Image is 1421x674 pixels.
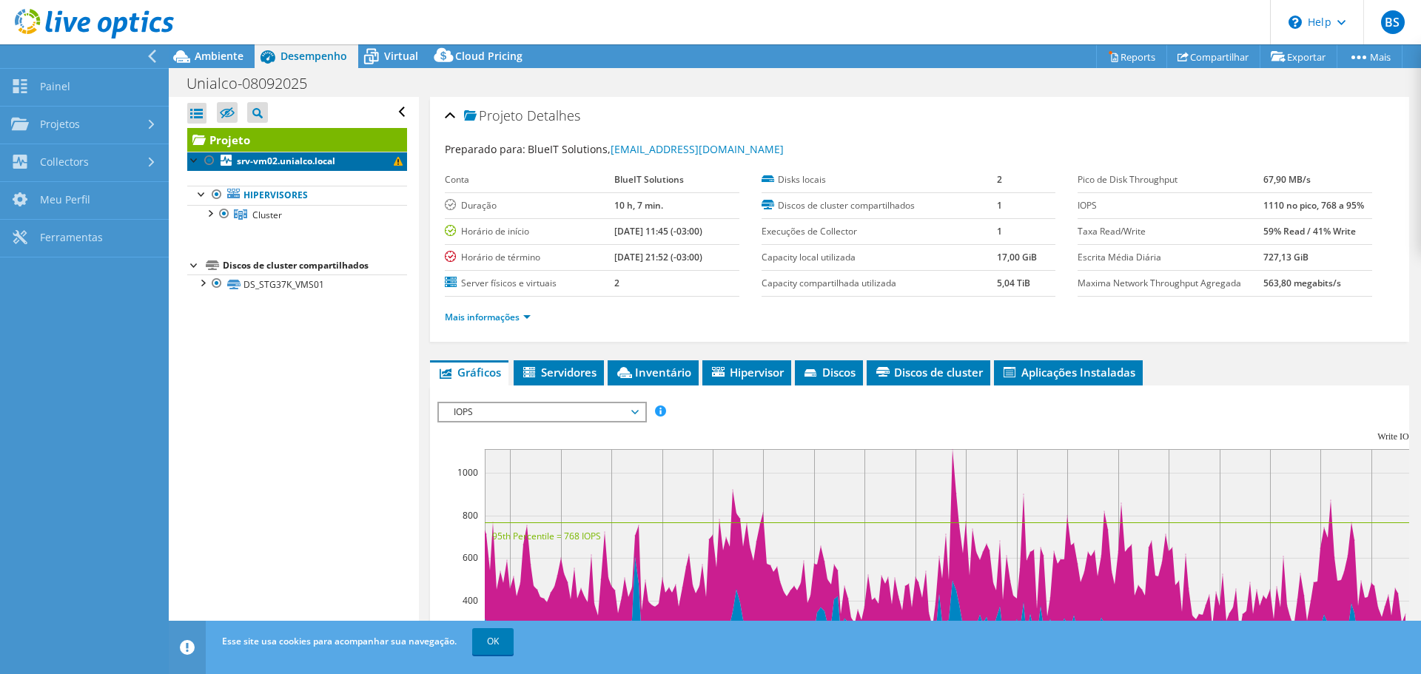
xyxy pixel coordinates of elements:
[445,172,614,187] label: Conta
[463,509,478,522] text: 800
[762,198,997,213] label: Discos de cluster compartilhados
[710,365,784,380] span: Hipervisor
[437,365,501,380] span: Gráficos
[521,365,597,380] span: Servidores
[1289,16,1302,29] svg: \n
[997,251,1037,263] b: 17,00 GiB
[615,365,691,380] span: Inventário
[445,198,614,213] label: Duração
[445,311,531,323] a: Mais informações
[187,186,407,205] a: Hipervisores
[252,209,282,221] span: Cluster
[1337,45,1402,68] a: Mais
[762,172,997,187] label: Disks locais
[1260,45,1337,68] a: Exportar
[445,142,525,156] label: Preparado para:
[223,257,407,274] div: Discos de cluster compartilhados
[1263,277,1341,289] b: 563,80 megabits/s
[802,365,856,380] span: Discos
[187,274,407,294] a: DS_STG37K_VMS01
[1078,172,1263,187] label: Pico de Disk Throughput
[457,466,478,479] text: 1000
[1096,45,1167,68] a: Reports
[472,628,514,655] a: OK
[445,276,614,291] label: Server físicos e virtuais
[280,49,347,63] span: Desempenho
[997,199,1002,212] b: 1
[614,277,619,289] b: 2
[762,224,997,239] label: Execuções de Collector
[222,635,457,647] span: Esse site usa cookies para acompanhar sua navegação.
[1001,365,1135,380] span: Aplicações Instaladas
[1078,276,1263,291] label: Maxima Network Throughput Agregada
[614,225,702,237] b: [DATE] 11:45 (-03:00)
[492,530,601,542] text: 95th Percentile = 768 IOPS
[180,75,330,92] h1: Unialco-08092025
[1166,45,1260,68] a: Compartilhar
[1381,10,1405,34] span: BS
[464,109,523,124] span: Projeto
[997,225,1002,237] b: 1
[187,128,407,152] a: Projeto
[997,173,1002,186] b: 2
[463,551,478,564] text: 600
[195,49,243,63] span: Ambiente
[527,107,580,124] span: Detalhes
[762,276,997,291] label: Capacity compartilhada utilizada
[455,49,523,63] span: Cloud Pricing
[874,365,983,380] span: Discos de cluster
[445,250,614,265] label: Horário de término
[1263,199,1364,212] b: 1110 no pico, 768 a 95%
[463,594,478,607] text: 400
[614,251,702,263] b: [DATE] 21:52 (-03:00)
[384,49,418,63] span: Virtual
[445,224,614,239] label: Horário de início
[237,155,335,167] b: srv-vm02.unialco.local
[1078,198,1263,213] label: IOPS
[614,173,684,186] b: BlueIT Solutions
[614,199,663,212] b: 10 h, 7 min.
[1263,225,1356,237] b: 59% Read / 41% Write
[762,250,997,265] label: Capacity local utilizada
[446,403,636,421] span: IOPS
[1263,251,1309,263] b: 727,13 GiB
[611,142,784,156] a: [EMAIL_ADDRESS][DOMAIN_NAME]
[1078,250,1263,265] label: Escrita Média Diária
[997,277,1030,289] b: 5,04 TiB
[1078,224,1263,239] label: Taxa Read/Write
[528,142,784,156] span: BlueIT Solutions,
[187,152,407,171] a: srv-vm02.unialco.local
[187,205,407,224] a: Cluster
[1263,173,1311,186] b: 67,90 MB/s
[1378,431,1420,442] text: Write IOPS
